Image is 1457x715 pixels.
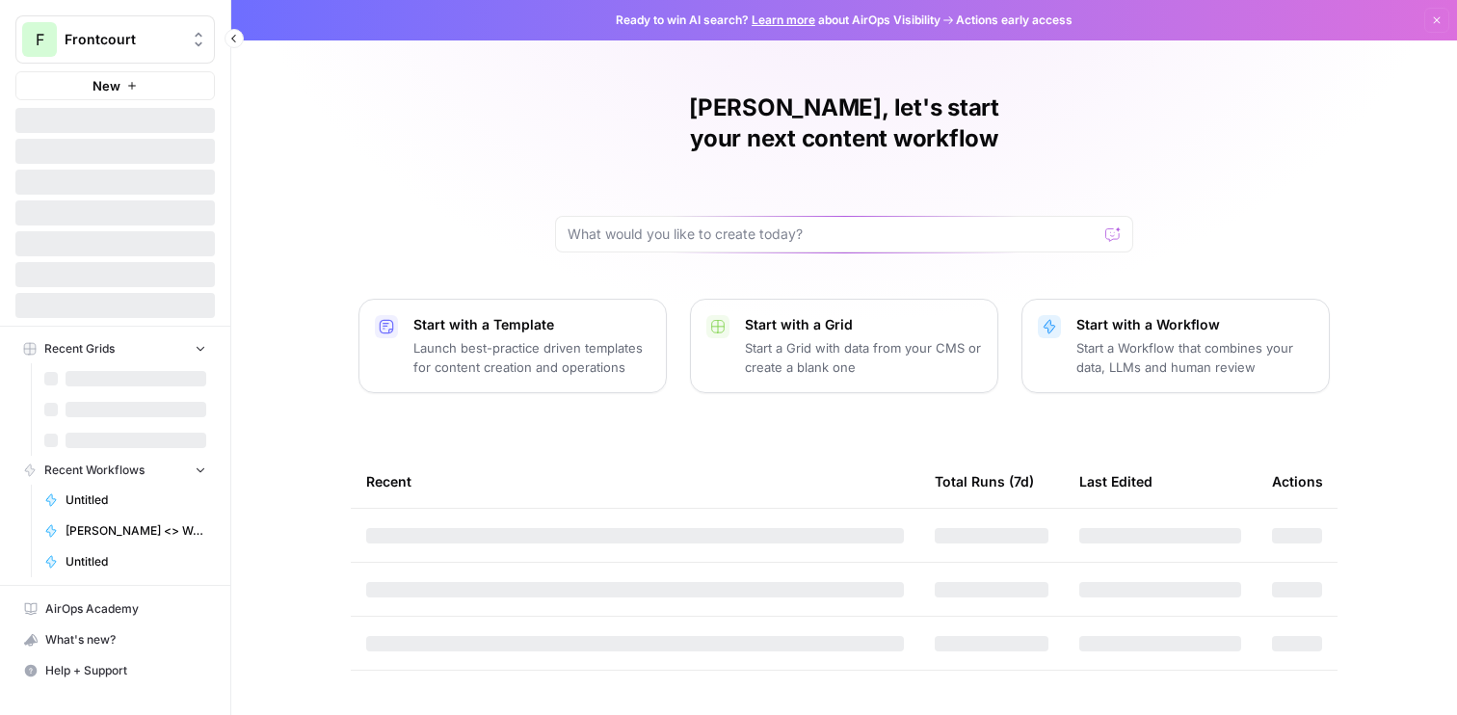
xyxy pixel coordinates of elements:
[36,546,215,577] a: Untitled
[1076,315,1313,334] p: Start with a Workflow
[44,340,115,357] span: Recent Grids
[36,516,215,546] a: [PERSON_NAME] <> Workstreet #6: Gemini [PERSON_NAME] Workflow
[15,594,215,624] a: AirOps Academy
[935,455,1034,508] div: Total Runs (7d)
[616,12,940,29] span: Ready to win AI search? about AirOps Visibility
[690,299,998,393] button: Start with a GridStart a Grid with data from your CMS or create a blank one
[16,625,214,654] div: What's new?
[45,600,206,618] span: AirOps Academy
[1079,455,1152,508] div: Last Edited
[413,338,650,377] p: Launch best-practice driven templates for content creation and operations
[15,15,215,64] button: Workspace: Frontcourt
[66,491,206,509] span: Untitled
[1272,455,1323,508] div: Actions
[366,455,904,508] div: Recent
[15,624,215,655] button: What's new?
[745,315,982,334] p: Start with a Grid
[93,76,120,95] span: New
[15,71,215,100] button: New
[555,93,1133,154] h1: [PERSON_NAME], let's start your next content workflow
[65,30,181,49] span: Frontcourt
[956,12,1073,29] span: Actions early access
[66,522,206,540] span: [PERSON_NAME] <> Workstreet #6: Gemini [PERSON_NAME] Workflow
[413,315,650,334] p: Start with a Template
[36,28,44,51] span: F
[66,553,206,570] span: Untitled
[358,299,667,393] button: Start with a TemplateLaunch best-practice driven templates for content creation and operations
[44,462,145,479] span: Recent Workflows
[15,456,215,485] button: Recent Workflows
[15,334,215,363] button: Recent Grids
[36,485,215,516] a: Untitled
[745,338,982,377] p: Start a Grid with data from your CMS or create a blank one
[568,225,1098,244] input: What would you like to create today?
[752,13,815,27] a: Learn more
[45,662,206,679] span: Help + Support
[15,655,215,686] button: Help + Support
[1021,299,1330,393] button: Start with a WorkflowStart a Workflow that combines your data, LLMs and human review
[1076,338,1313,377] p: Start a Workflow that combines your data, LLMs and human review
